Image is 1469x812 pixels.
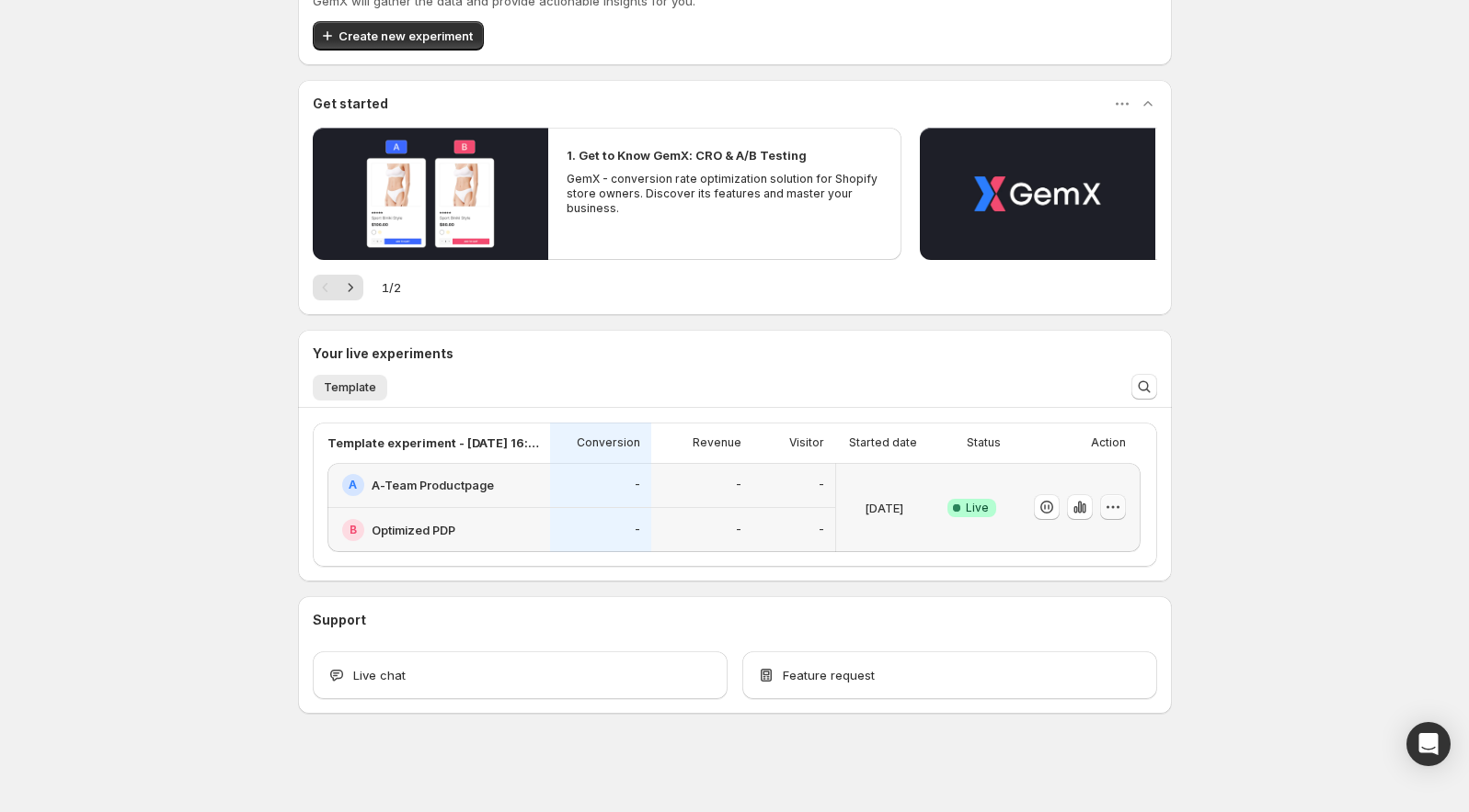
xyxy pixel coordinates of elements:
[353,666,406,684] span: Live chat
[635,478,640,492] p: -
[313,275,363,300] nav: Pagination
[966,501,989,515] span: Live
[324,380,376,395] span: Template
[313,128,548,260] button: Play video
[339,27,473,45] span: Create new experiment
[577,435,640,450] p: Conversion
[693,435,741,450] p: Revenue
[567,172,883,216] p: GemX - conversion rate optimization solution for Shopify store owners. Discover its features and ...
[349,478,357,492] h2: A
[313,611,366,629] h3: Support
[849,435,917,450] p: Started date
[819,523,824,537] p: -
[920,128,1155,260] button: Play video
[350,523,357,537] h2: B
[865,499,903,517] p: [DATE]
[819,478,824,492] p: -
[327,434,539,452] p: Template experiment - [DATE] 16:09:43
[372,521,455,539] h2: Optimized PDP
[783,666,875,684] span: Feature request
[1091,435,1126,450] p: Action
[967,435,1001,450] p: Status
[1131,374,1157,400] button: Search and filter results
[567,146,807,164] h2: 1. Get to Know GemX: CRO & A/B Testing
[338,275,363,300] button: Next
[736,478,741,492] p: -
[789,435,824,450] p: Visitor
[313,95,388,113] h3: Get started
[1406,722,1451,766] div: Open Intercom Messenger
[736,523,741,537] p: -
[313,21,484,51] button: Create new experiment
[372,476,494,494] h2: A-Team Productpage
[635,523,640,537] p: -
[382,278,401,297] span: 1 / 2
[313,344,453,363] h3: Your live experiments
